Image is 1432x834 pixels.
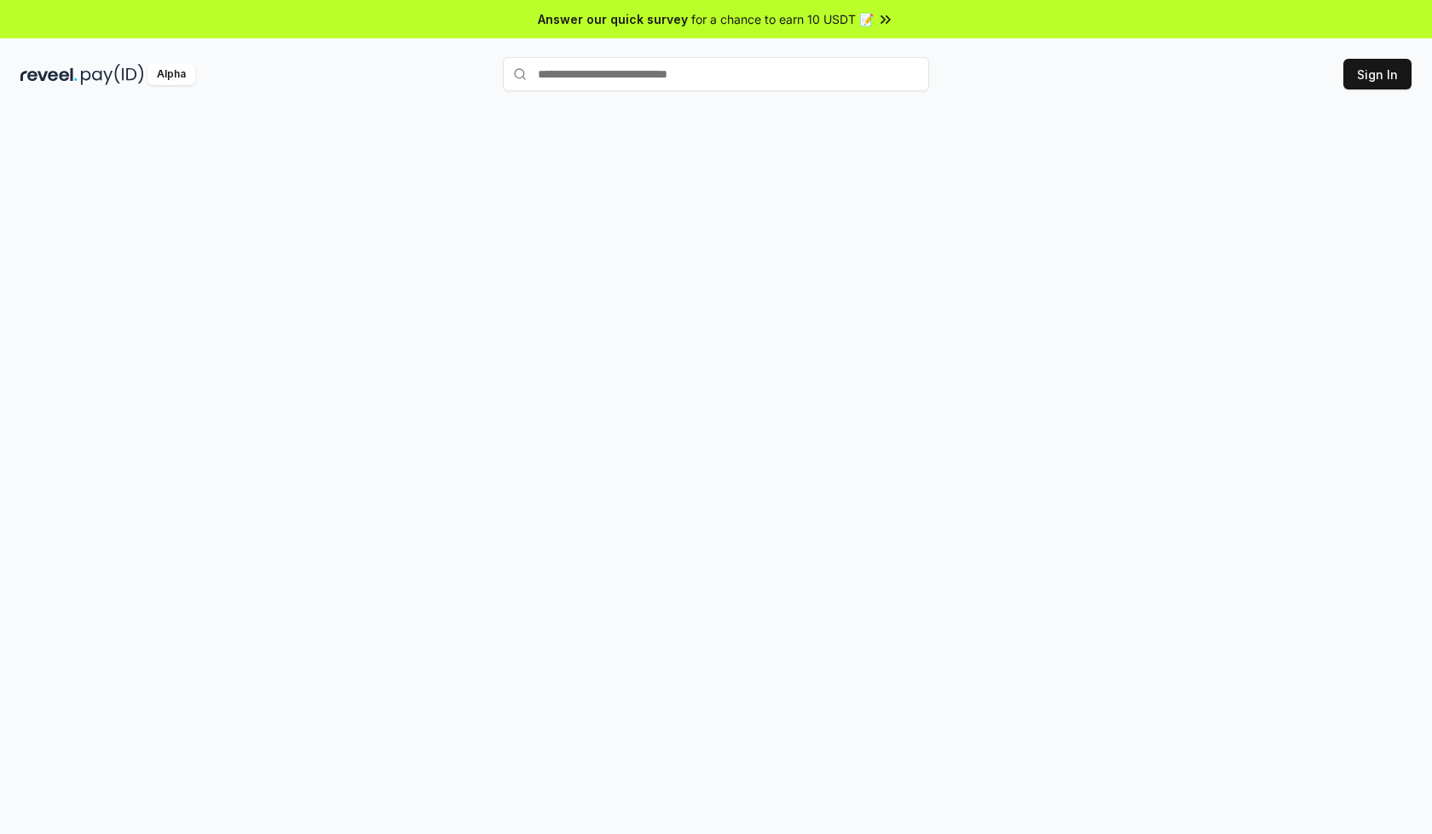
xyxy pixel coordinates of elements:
[538,10,688,28] span: Answer our quick survey
[1343,59,1412,89] button: Sign In
[691,10,874,28] span: for a chance to earn 10 USDT 📝
[81,64,144,85] img: pay_id
[20,64,78,85] img: reveel_dark
[147,64,195,85] div: Alpha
